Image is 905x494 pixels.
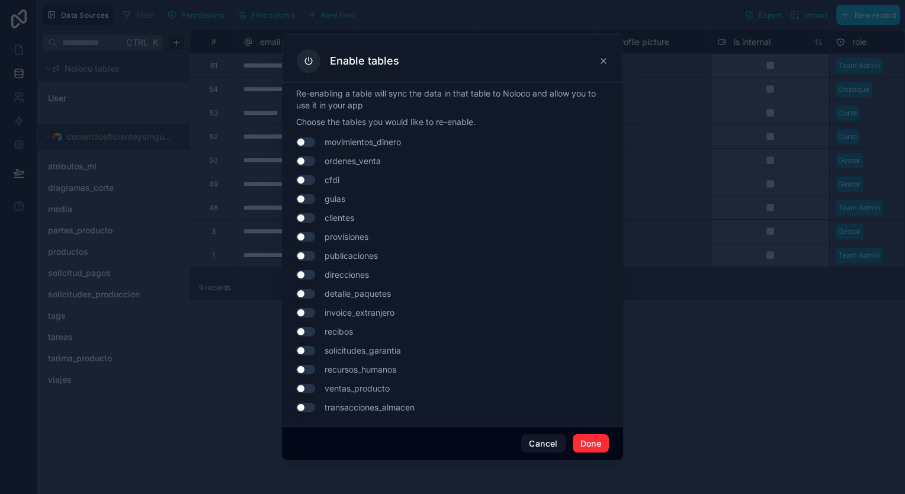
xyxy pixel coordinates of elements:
span: ordenes_venta [325,155,381,167]
span: recibos [325,326,353,338]
span: solicitudes_garantia [325,345,401,357]
span: clientes [325,212,354,224]
span: publicaciones [325,250,378,262]
span: provisiones [325,231,368,243]
h3: Enable tables [330,54,399,68]
span: transacciones_almacen [325,402,415,413]
span: recursos_humanos [325,364,396,376]
span: direcciones [325,269,369,281]
button: Done [573,434,609,453]
p: Re-enabling a table will sync the data in that table to Noloco and allow you to use it in your app [296,88,609,111]
span: detalle_paquetes [325,288,391,300]
span: guias [325,193,345,205]
span: invoice_extranjero [325,307,394,319]
span: movimientos_dinero [325,136,401,148]
p: Choose the tables you would like to re-enable. [296,116,609,128]
span: ventas_producto [325,383,390,394]
button: Cancel [521,434,565,453]
span: cfdi [325,174,339,186]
